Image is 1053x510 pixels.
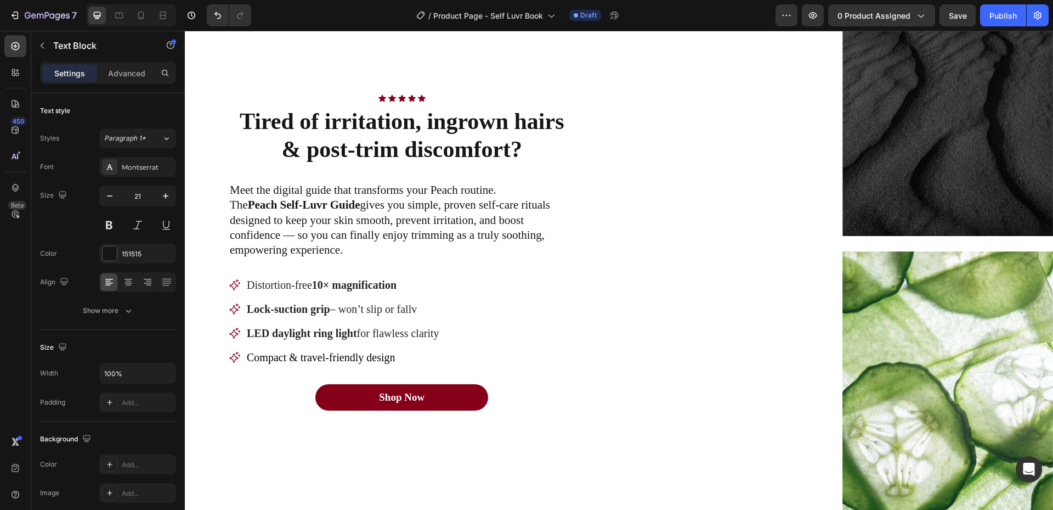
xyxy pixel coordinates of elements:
button: Publish [980,4,1026,26]
div: Show more [83,305,134,316]
div: Width [40,368,58,378]
div: Beta [8,201,26,210]
div: Image [40,488,59,498]
div: Color [40,249,57,259]
button: 0 product assigned [828,4,935,26]
div: Size [40,340,69,355]
div: Background [40,432,93,447]
p: Settings [54,68,85,79]
button: Show more [40,301,176,321]
div: 151515 [122,249,173,259]
div: Size [40,188,69,203]
div: 450 [10,117,26,126]
input: Auto [100,363,175,383]
div: Open Intercom Messenger [1016,456,1042,483]
img: gempages_579896476411364100-a148d3d3-0e2f-42d7-906b-df52467cd66f.webp [658,221,868,500]
p: Text Block [53,39,146,52]
button: Paragraph 1* [99,128,176,148]
div: Publish [989,10,1017,21]
button: 7 [4,4,82,26]
div: Padding [40,397,65,407]
p: Advanced [108,68,145,79]
span: / [428,10,431,21]
span: Product Page - Self Luvr Book [433,10,543,21]
div: Montserrat [122,162,173,172]
button: Save [939,4,976,26]
div: Shop Now [194,360,240,374]
span: 0 product assigned [837,10,910,21]
span: Draft [580,10,597,20]
p: 7 [72,9,77,22]
div: Add... [122,398,173,408]
div: Styles [40,133,59,143]
span: Paragraph 1* [104,133,146,143]
div: Font [40,162,54,172]
div: Undo/Redo [207,4,251,26]
div: Color [40,459,57,469]
iframe: Design area [185,31,1053,510]
div: Align [40,275,71,290]
div: Add... [122,460,173,470]
span: Save [949,11,967,20]
div: Text style [40,106,70,116]
div: Add... [122,489,173,498]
